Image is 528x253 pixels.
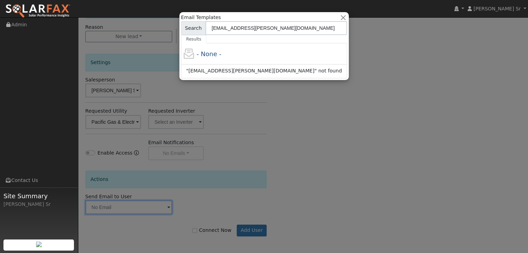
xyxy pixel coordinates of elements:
span: - None - [196,50,221,58]
a: Results [181,35,207,43]
img: SolarFax [5,4,70,18]
div: [PERSON_NAME] Sr [3,201,74,208]
span: Email Templates [181,14,221,21]
span: Search [181,21,206,35]
span: Site Summary [3,191,74,201]
span: [PERSON_NAME] Sr [473,6,521,11]
img: retrieve [36,242,42,247]
span: "[EMAIL_ADDRESS][PERSON_NAME][DOMAIN_NAME]" not found [186,68,342,73]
